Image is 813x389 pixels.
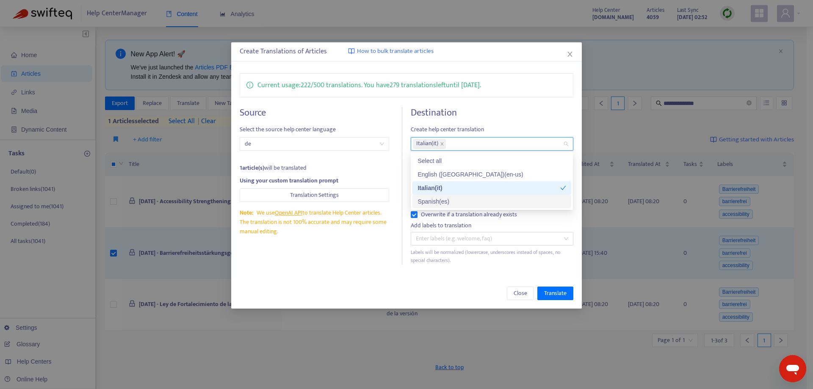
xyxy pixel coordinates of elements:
[416,139,438,149] span: Italian ( it )
[411,221,573,230] div: Add labels to translation
[411,125,573,134] span: Create help center translation
[440,142,444,146] span: close
[348,47,434,56] a: How to bulk translate articles
[240,47,573,57] div: Create Translations of Articles
[507,287,534,300] button: Close
[418,183,560,193] div: Italian ( it )
[240,163,389,173] div: will be translated
[275,208,302,218] a: OpenAI API
[418,156,566,166] div: Select all
[240,188,389,202] button: Translation Settings
[537,287,573,300] button: Translate
[290,190,339,200] span: Translation Settings
[560,185,566,191] span: check
[240,163,264,173] strong: 1 article(s)
[240,208,389,236] div: We use to translate Help Center articles. The translation is not 100% accurate and may require so...
[240,125,389,134] span: Select the source help center language
[411,248,573,265] div: Labels will be normalized (lowercase, underscores instead of spaces, no special characters).
[418,170,566,179] div: English ([GEOGRAPHIC_DATA]) ( en-us )
[246,80,253,88] span: info-circle
[357,47,434,56] span: How to bulk translate articles
[411,107,573,119] h4: Destination
[544,289,567,298] span: Translate
[240,107,389,119] h4: Source
[257,80,481,91] p: Current usage: 222 / 500 translations . You have 279 translations left until [DATE] .
[240,176,389,185] div: Using your custom translation prompt
[245,138,384,150] span: de
[514,289,527,298] span: Close
[418,197,566,206] div: Spanish ( es )
[567,51,573,58] span: close
[412,154,571,168] div: Select all
[240,208,253,218] span: Note:
[418,210,520,219] span: Overwrite if a translation already exists
[565,50,575,59] button: Close
[779,355,806,382] iframe: Schaltfläche zum Öffnen des Messaging-Fensters
[348,48,355,55] img: image-link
